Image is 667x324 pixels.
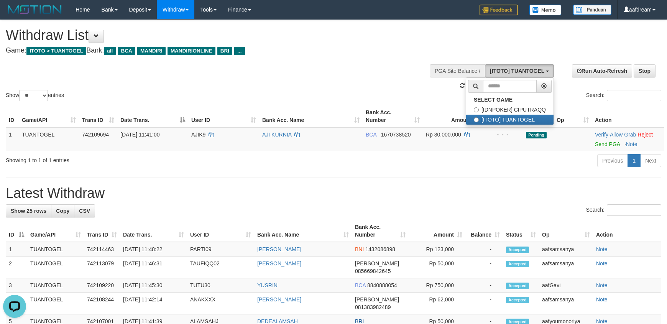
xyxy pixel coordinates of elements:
[6,153,272,164] div: Showing 1 to 1 of 1 entries
[597,154,628,167] a: Previous
[120,278,187,293] td: [DATE] 11:45:30
[187,278,254,293] td: TUTU30
[355,296,399,303] span: [PERSON_NAME]
[572,64,632,77] a: Run Auto-Refresh
[84,242,120,257] td: 742114463
[409,242,465,257] td: Rp 123,000
[465,278,503,293] td: -
[465,293,503,314] td: -
[409,278,465,293] td: Rp 750,000
[409,220,465,242] th: Amount: activate to sort column ascending
[539,220,593,242] th: Op: activate to sort column ascending
[539,257,593,278] td: aafsamsanya
[120,220,187,242] th: Date Trans.: activate to sort column ascending
[254,220,352,242] th: Bank Acc. Name: activate to sort column ascending
[51,204,74,217] a: Copy
[6,242,27,257] td: 1
[217,47,232,55] span: BRI
[355,260,399,266] span: [PERSON_NAME]
[506,283,529,289] span: Accepted
[596,282,608,288] a: Note
[187,293,254,314] td: ANAKXXX
[187,242,254,257] td: PARTI09
[381,132,411,138] span: Copy 1670738520 to clipboard
[257,260,301,266] a: [PERSON_NAME]
[586,90,661,101] label: Search:
[474,97,513,103] b: SELECT GAME
[84,278,120,293] td: 742109220
[355,304,391,310] span: Copy 081383982489 to clipboard
[486,131,520,138] div: - - -
[120,257,187,278] td: [DATE] 11:46:31
[640,154,661,167] a: Next
[27,242,84,257] td: TUANTOGEL
[118,47,135,55] span: BCA
[352,220,409,242] th: Bank Acc. Number: activate to sort column ascending
[234,47,245,55] span: ...
[426,132,461,138] span: Rp 30.000.000
[637,132,653,138] a: Reject
[367,282,397,288] span: Copy 8840888054 to clipboard
[592,105,664,127] th: Action
[257,246,301,252] a: [PERSON_NAME]
[19,127,79,151] td: TUANTOGEL
[592,127,664,151] td: · ·
[607,90,661,101] input: Search:
[262,132,291,138] a: AJI KURNIA
[56,208,69,214] span: Copy
[355,246,364,252] span: BNI
[465,257,503,278] td: -
[187,220,254,242] th: User ID: activate to sort column ascending
[117,105,188,127] th: Date Trans.: activate to sort column descending
[480,5,518,15] img: Feedback.jpg
[168,47,215,55] span: MANDIRIONLINE
[6,4,64,15] img: MOTION_logo.png
[465,220,503,242] th: Balance: activate to sort column ascending
[628,154,641,167] a: 1
[595,132,608,138] a: Verify
[120,293,187,314] td: [DATE] 11:42:14
[79,105,117,127] th: Trans ID: activate to sort column ascending
[593,220,661,242] th: Action
[257,296,301,303] a: [PERSON_NAME]
[82,132,109,138] span: 742109694
[506,247,529,253] span: Accepted
[466,105,554,115] label: [IDNPOKER] CIPUTRAQQ
[595,141,620,147] a: Send PGA
[610,132,636,138] a: Allow Grab
[27,220,84,242] th: Game/API: activate to sort column ascending
[188,105,259,127] th: User ID: activate to sort column ascending
[6,204,51,217] a: Show 25 rows
[104,47,116,55] span: all
[466,95,554,105] a: SELECT GAME
[19,90,48,101] select: Showentries
[355,268,391,274] span: Copy 085669842645 to clipboard
[74,204,95,217] a: CSV
[607,204,661,216] input: Search:
[191,132,205,138] span: AJIK9
[6,257,27,278] td: 2
[539,242,593,257] td: aafsamsanya
[187,257,254,278] td: TAUFIQQ02
[120,132,159,138] span: [DATE] 11:41:00
[355,282,366,288] span: BCA
[539,293,593,314] td: aafsamsanya
[6,105,19,127] th: ID
[430,64,485,77] div: PGA Site Balance /
[6,28,437,43] h1: Withdraw List
[120,242,187,257] td: [DATE] 11:48:22
[634,64,655,77] a: Stop
[465,242,503,257] td: -
[485,64,554,77] button: [ITOTO] TUANTOGEL
[363,105,423,127] th: Bank Acc. Number: activate to sort column ascending
[84,293,120,314] td: 742108244
[11,208,46,214] span: Show 25 rows
[27,278,84,293] td: TUANTOGEL
[6,278,27,293] td: 3
[366,132,376,138] span: BCA
[137,47,166,55] span: MANDIRI
[506,297,529,303] span: Accepted
[474,107,479,112] input: [IDNPOKER] CIPUTRAQQ
[19,105,79,127] th: Game/API: activate to sort column ascending
[586,204,661,216] label: Search:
